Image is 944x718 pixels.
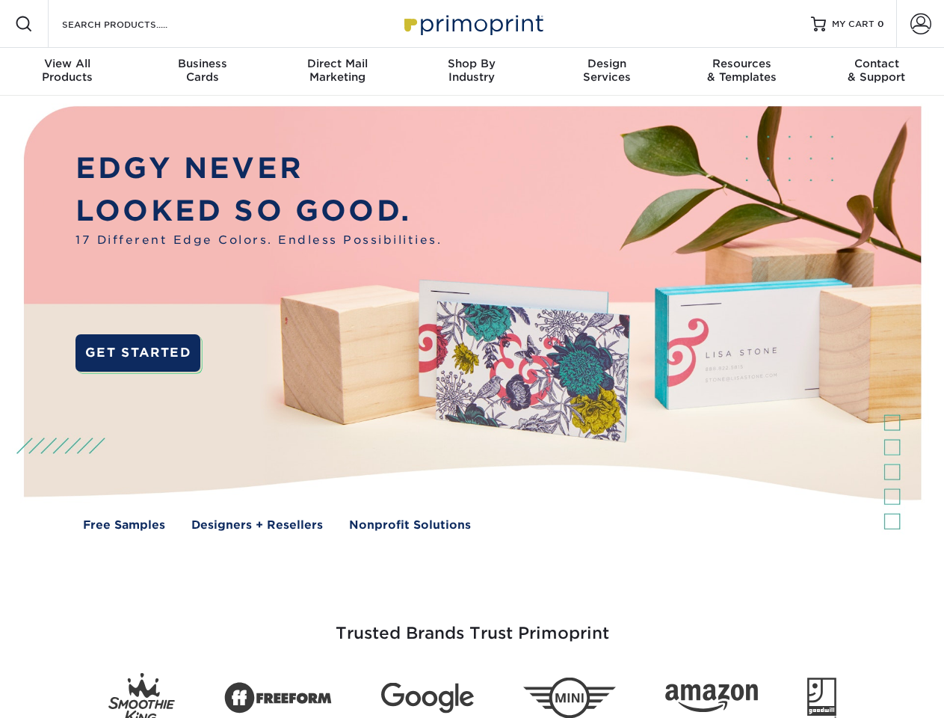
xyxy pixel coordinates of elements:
span: MY CART [832,18,874,31]
a: Nonprofit Solutions [349,517,471,534]
a: GET STARTED [75,334,200,372]
input: SEARCH PRODUCTS..... [61,15,206,33]
a: Contact& Support [809,48,944,96]
span: Business [135,57,269,70]
a: BusinessCards [135,48,269,96]
span: Shop By [404,57,539,70]
div: Services [540,57,674,84]
img: Primoprint [398,7,547,40]
img: Amazon [665,684,758,713]
span: Resources [674,57,809,70]
a: Direct MailMarketing [270,48,404,96]
a: DesignServices [540,48,674,96]
a: Resources& Templates [674,48,809,96]
span: Design [540,57,674,70]
a: Designers + Resellers [191,517,323,534]
div: Industry [404,57,539,84]
a: Shop ByIndustry [404,48,539,96]
span: Direct Mail [270,57,404,70]
div: Cards [135,57,269,84]
div: Marketing [270,57,404,84]
span: 17 Different Edge Colors. Endless Possibilities. [75,232,442,249]
a: Free Samples [83,517,165,534]
p: LOOKED SO GOOD. [75,190,442,233]
p: EDGY NEVER [75,147,442,190]
img: Google [381,683,474,714]
img: Goodwill [807,678,836,718]
div: & Templates [674,57,809,84]
span: Contact [809,57,944,70]
h3: Trusted Brands Trust Primoprint [35,588,910,661]
span: 0 [877,19,884,29]
div: & Support [809,57,944,84]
